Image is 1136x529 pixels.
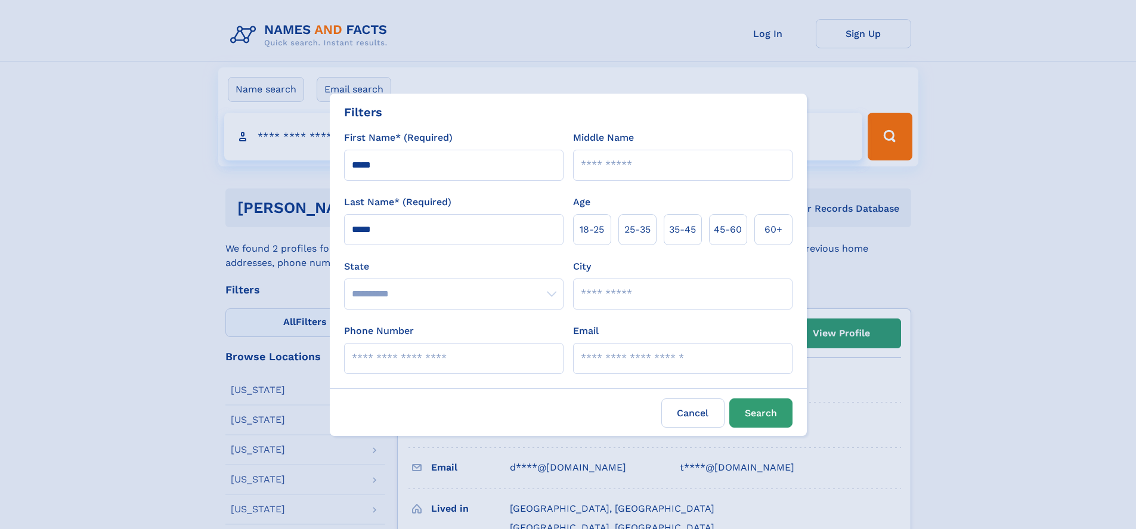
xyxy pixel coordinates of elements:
[344,195,451,209] label: Last Name* (Required)
[573,324,599,338] label: Email
[661,398,725,428] label: Cancel
[573,195,590,209] label: Age
[344,103,382,121] div: Filters
[580,222,604,237] span: 18‑25
[344,131,453,145] label: First Name* (Required)
[764,222,782,237] span: 60+
[344,324,414,338] label: Phone Number
[624,222,651,237] span: 25‑35
[669,222,696,237] span: 35‑45
[729,398,793,428] button: Search
[714,222,742,237] span: 45‑60
[344,259,564,274] label: State
[573,131,634,145] label: Middle Name
[573,259,591,274] label: City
